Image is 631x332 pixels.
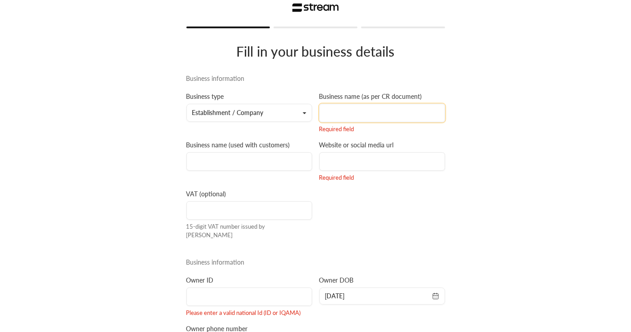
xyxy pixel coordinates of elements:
button: [DATE] [325,292,439,301]
label: VAT (optional) [186,190,226,199]
img: Stream Logo [292,3,339,12]
div: Required field [319,173,445,182]
div: Business information [183,74,449,83]
label: Business name (used with customers) [186,141,290,150]
div: Please enter a valid national Id (ID or IQAMA) [186,309,312,318]
div: Required field [319,125,445,134]
label: Owner ID [186,276,214,285]
label: Owner DOB [319,276,354,285]
div: Fill in your business details [186,43,445,60]
label: Business name (as per CR document) [319,92,422,101]
label: Website or social media url [319,141,394,150]
div: Business information [183,258,449,267]
label: Business type [186,92,224,101]
button: Establishment / Company [186,104,312,122]
span: [DATE] [325,292,345,301]
div: 15-digit VAT number issued by [PERSON_NAME] [186,222,312,240]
